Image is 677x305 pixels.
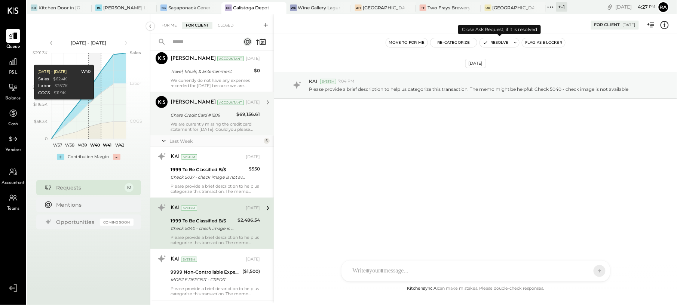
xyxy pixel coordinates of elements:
a: Cash [0,106,26,128]
div: 5 [264,138,270,144]
button: Ra [658,1,670,13]
text: W42 [115,142,124,148]
div: We currently do not have any expenses recorded for [DATE] because we are missing the correspondin... [171,78,260,88]
div: $69,156.61 [236,111,260,118]
div: $11.9K [53,90,65,96]
div: Mentions [56,201,130,209]
text: W41 [103,142,111,148]
div: $25.7K [54,83,67,89]
div: 9999 Non-Controllable Expenses:Other Expenses:To Be Classified P&L [171,268,240,276]
div: Please provide a brief description to help us categorize this transaction. The memo might be help... [171,184,260,194]
div: Please provide a brief description to help us categorize this transaction. The memo might be help... [171,235,260,245]
div: Requests [56,184,121,191]
div: 10 [125,183,134,192]
div: Close Ask Request, if it is resolved [458,25,541,34]
div: [DATE] [246,256,260,262]
div: Calistoga Depot [233,4,269,11]
p: Please provide a brief description to help us categorize this transaction. The memo might be help... [309,86,629,92]
div: Accountant [217,56,244,61]
span: Cash [8,121,18,128]
div: [GEOGRAPHIC_DATA] [363,4,405,11]
div: Accountant [217,100,244,105]
div: System [320,79,336,84]
text: Labor [130,81,141,86]
div: [DATE] [246,56,260,62]
div: WG [290,4,297,11]
a: Vendors [0,132,26,154]
div: [GEOGRAPHIC_DATA] [493,4,534,11]
div: For Client [594,22,620,28]
div: Contribution Margin [68,154,109,160]
div: 1999 To Be Classified B/S [171,166,246,173]
text: $58.3K [34,119,48,124]
div: KAI [171,204,180,212]
div: Check 5037 - check image is not available [171,173,246,181]
a: Balance [0,80,26,102]
div: [DATE] [246,99,260,105]
span: KAI [309,78,317,84]
div: Opportunities [56,218,96,226]
div: ($1,500) [242,268,260,275]
text: W40 [90,142,99,148]
div: Uo [485,4,491,11]
div: System [181,206,197,211]
span: Vendors [5,147,21,154]
a: P&L [0,55,26,76]
div: Sagaponack General Store [168,4,210,11]
div: CD [225,4,232,11]
p: We are currently missing the credit card statement for [DATE]. Could you please provide it at you... [171,121,260,132]
button: Resolve [480,38,511,47]
div: [DATE] - [DATE] [57,40,120,46]
div: COGS [38,90,50,96]
div: Last Week [169,138,262,144]
span: Accountant [2,180,25,187]
div: [PERSON_NAME] Latte [103,4,145,11]
div: SG [160,4,167,11]
span: Balance [5,95,21,102]
span: Teams [7,206,19,212]
a: Teams [0,191,26,212]
div: Chase Credit Card #1206 [171,111,234,119]
div: [DATE] [246,154,260,160]
text: 0 [45,136,48,141]
div: $550 [249,165,260,173]
div: Coming Soon [100,219,134,226]
div: KAI [171,256,180,263]
div: System [181,257,197,262]
div: [DATE] [246,205,260,211]
div: $2,486.54 [238,216,260,224]
div: KD [31,4,37,11]
text: W38 [65,142,74,148]
span: P&L [9,70,18,76]
text: COGS [130,118,142,124]
button: Flag as Blocker [522,38,565,47]
div: + -1 [556,2,567,12]
div: $0 [254,67,260,74]
a: Accountant [0,165,26,187]
div: Check 5040 - check image is not available [171,225,235,232]
text: $291.3K [33,50,48,55]
div: [DATE] [465,59,486,68]
div: Travel, Meals, & Entertainment [171,68,252,75]
button: Move to for me [386,38,428,47]
div: Wine Gallery Laguna [298,4,340,11]
div: W40 [81,69,90,75]
div: [DATE] - [DATE] [37,69,66,74]
div: AH [355,4,362,11]
span: 7:04 PM [338,78,355,84]
div: + [57,154,64,160]
div: 1999 To Be Classified B/S [171,217,235,225]
text: $116.5K [33,102,48,107]
div: System [181,154,197,160]
div: For Me [158,22,181,29]
div: TF [420,4,426,11]
div: [PERSON_NAME] [171,55,216,62]
div: - [113,154,120,160]
div: Labor [38,83,50,89]
div: MOBILE DEPOSIT - CREDIT [171,276,240,283]
button: Re-Categorize [431,38,477,47]
div: $62.4K [53,76,67,82]
div: Sales [38,76,49,82]
div: KAI [171,153,180,161]
div: BL [95,4,102,11]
